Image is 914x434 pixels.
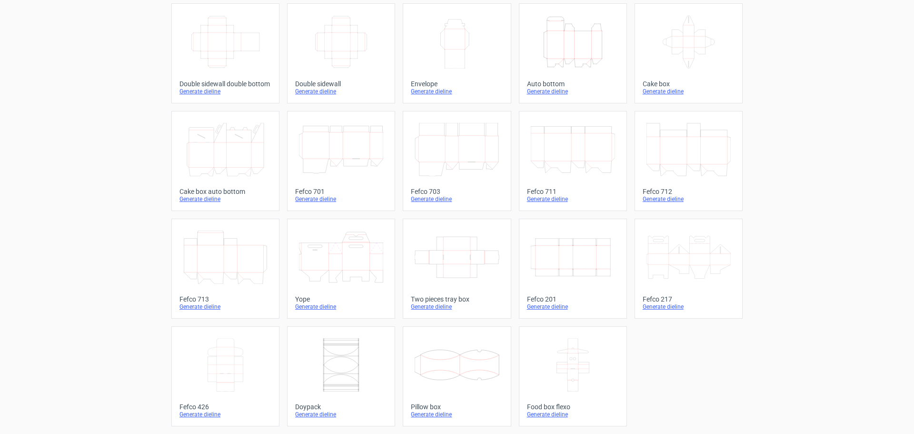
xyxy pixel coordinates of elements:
[403,326,511,426] a: Pillow boxGenerate dieline
[179,188,271,195] div: Cake box auto bottom
[527,411,619,418] div: Generate dieline
[643,88,735,95] div: Generate dieline
[411,295,503,303] div: Two pieces tray box
[527,80,619,88] div: Auto bottom
[287,326,395,426] a: DoypackGenerate dieline
[171,326,279,426] a: Fefco 426Generate dieline
[403,219,511,319] a: Two pieces tray boxGenerate dieline
[295,88,387,95] div: Generate dieline
[179,403,271,411] div: Fefco 426
[403,111,511,211] a: Fefco 703Generate dieline
[635,3,743,103] a: Cake boxGenerate dieline
[635,111,743,211] a: Fefco 712Generate dieline
[287,3,395,103] a: Double sidewallGenerate dieline
[411,80,503,88] div: Envelope
[643,303,735,311] div: Generate dieline
[519,326,627,426] a: Food box flexoGenerate dieline
[519,3,627,103] a: Auto bottomGenerate dieline
[403,3,511,103] a: EnvelopeGenerate dieline
[411,188,503,195] div: Fefco 703
[295,195,387,203] div: Generate dieline
[295,80,387,88] div: Double sidewall
[635,219,743,319] a: Fefco 217Generate dieline
[287,111,395,211] a: Fefco 701Generate dieline
[287,219,395,319] a: YopeGenerate dieline
[643,295,735,303] div: Fefco 217
[171,111,279,211] a: Cake box auto bottomGenerate dieline
[519,219,627,319] a: Fefco 201Generate dieline
[527,303,619,311] div: Generate dieline
[527,188,619,195] div: Fefco 711
[295,403,387,411] div: Doypack
[179,88,271,95] div: Generate dieline
[519,111,627,211] a: Fefco 711Generate dieline
[295,411,387,418] div: Generate dieline
[643,195,735,203] div: Generate dieline
[411,411,503,418] div: Generate dieline
[411,195,503,203] div: Generate dieline
[527,195,619,203] div: Generate dieline
[295,188,387,195] div: Fefco 701
[179,295,271,303] div: Fefco 713
[411,303,503,311] div: Generate dieline
[179,303,271,311] div: Generate dieline
[295,303,387,311] div: Generate dieline
[179,195,271,203] div: Generate dieline
[411,88,503,95] div: Generate dieline
[643,80,735,88] div: Cake box
[527,88,619,95] div: Generate dieline
[643,188,735,195] div: Fefco 712
[171,219,279,319] a: Fefco 713Generate dieline
[179,411,271,418] div: Generate dieline
[179,80,271,88] div: Double sidewall double bottom
[527,403,619,411] div: Food box flexo
[527,295,619,303] div: Fefco 201
[171,3,279,103] a: Double sidewall double bottomGenerate dieline
[295,295,387,303] div: Yope
[411,403,503,411] div: Pillow box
